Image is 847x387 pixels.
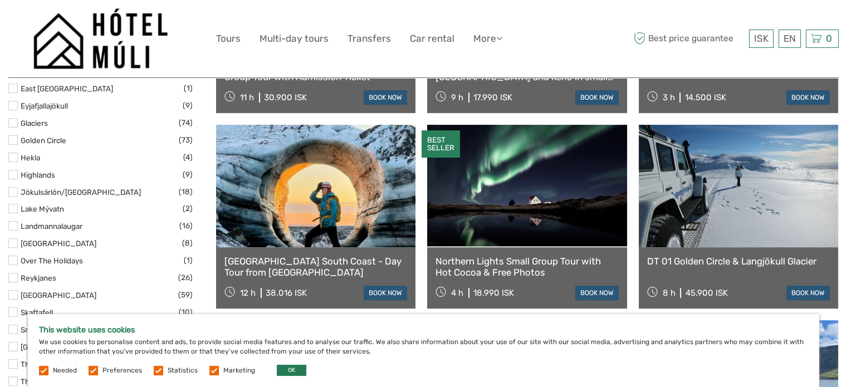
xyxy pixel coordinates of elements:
[39,325,808,335] h5: This website uses cookies
[21,101,68,110] a: Eyjafjallajökull
[21,325,63,334] a: Snæfellsnes
[685,288,727,298] div: 45.900 ISK
[21,256,83,265] a: Over The Holidays
[179,116,193,129] span: (74)
[178,288,193,301] span: (59)
[575,90,619,105] a: book now
[21,360,71,369] a: Thermal Baths
[21,342,96,351] a: [GEOGRAPHIC_DATA]
[631,30,746,48] span: Best price guarantee
[662,288,675,298] span: 8 h
[364,90,407,105] a: book now
[435,256,618,278] a: Northern Lights Small Group Tour with Hot Cocoa & Free Photos
[21,136,66,145] a: Golden Circle
[216,31,241,47] a: Tours
[754,33,768,44] span: ISK
[473,92,512,102] div: 17.990 ISK
[410,31,454,47] a: Car rental
[178,271,193,284] span: (26)
[179,306,193,319] span: (10)
[53,366,77,375] label: Needed
[240,92,254,102] span: 11 h
[575,286,619,300] a: book now
[684,92,726,102] div: 14.500 ISK
[21,377,56,386] a: Thingvellir
[182,237,193,249] span: (8)
[824,33,834,44] span: 0
[21,273,56,282] a: Reykjanes
[21,308,53,317] a: Skaftafell
[224,256,407,278] a: [GEOGRAPHIC_DATA] South Coast - Day Tour from [GEOGRAPHIC_DATA]
[422,130,460,158] div: BEST SELLER
[28,314,819,387] div: We use cookies to personalise content and ads, to provide social media features and to analyse ou...
[168,366,198,375] label: Statistics
[473,288,514,298] div: 18.990 ISK
[347,31,391,47] a: Transfers
[647,256,830,267] a: DT 01 Golden Circle & Langjökull Glacier
[183,99,193,112] span: (9)
[183,168,193,181] span: (9)
[102,366,142,375] label: Preferences
[662,92,674,102] span: 3 h
[786,286,830,300] a: book now
[266,288,307,298] div: 38.016 ISK
[21,222,82,231] a: Landmannalaugar
[264,92,307,102] div: 30.900 ISK
[21,119,48,128] a: Glaciers
[21,170,55,179] a: Highlands
[451,288,463,298] span: 4 h
[179,134,193,146] span: (73)
[21,204,64,213] a: Lake Mývatn
[179,219,193,232] span: (16)
[451,92,463,102] span: 9 h
[779,30,801,48] div: EN
[183,202,193,215] span: (2)
[240,288,256,298] span: 12 h
[21,84,113,93] a: East [GEOGRAPHIC_DATA]
[21,153,40,162] a: Hekla
[128,17,141,31] button: Open LiveChat chat widget
[33,8,168,69] img: 1276-09780d38-f550-4f2e-b773-0f2717b8e24e_logo_big.png
[179,185,193,198] span: (18)
[473,31,502,47] a: More
[21,239,96,248] a: [GEOGRAPHIC_DATA]
[260,31,329,47] a: Multi-day tours
[21,291,96,300] a: [GEOGRAPHIC_DATA]
[16,19,126,28] p: We're away right now. Please check back later!
[223,366,255,375] label: Marketing
[786,90,830,105] a: book now
[277,365,306,376] button: OK
[21,188,141,197] a: Jökulsárlón/[GEOGRAPHIC_DATA]
[184,254,193,267] span: (1)
[364,286,407,300] a: book now
[183,151,193,164] span: (4)
[184,82,193,95] span: (1)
